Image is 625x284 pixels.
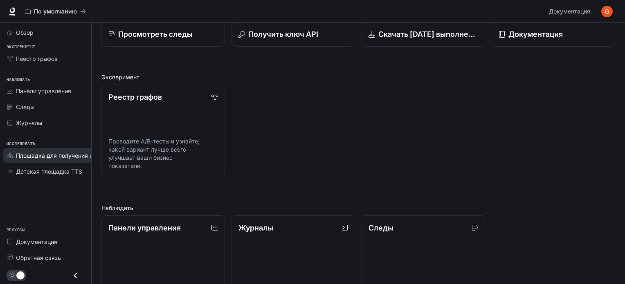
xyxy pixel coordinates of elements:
[3,250,88,265] a: Обратная связь
[599,3,615,20] button: Аватар пользователя
[238,224,273,232] font: Журналы
[16,119,42,126] font: Журналы
[232,22,355,47] button: Получить ключ API
[118,30,193,38] font: Просмотреть следы
[3,51,88,66] a: Реестр графов
[7,141,35,146] font: Исследовать
[492,22,615,47] a: Документация
[101,204,133,211] font: Наблюдать
[16,168,82,175] font: Детская площадка TTS
[3,164,88,179] a: Детская площадка TTS
[378,30,481,38] font: Скачать [DATE] выполнения
[3,100,88,114] a: Следы
[21,3,90,20] button: Все рабочие пространства
[16,254,61,261] font: Обратная связь
[16,29,34,36] font: Обзор
[16,238,57,245] font: Документация
[369,224,393,232] font: Следы
[101,22,225,47] a: Просмотреть следы
[16,87,71,94] font: Панели управления
[248,30,318,38] font: Получить ключ API
[546,3,596,20] a: Документация
[3,235,88,249] a: Документация
[7,227,25,233] font: Ресурсы
[66,267,85,284] button: Закрыть ящик
[108,93,162,101] font: Реестр графов
[7,77,30,82] font: Наблюдать
[508,30,563,38] font: Документация
[3,84,88,98] a: Панели управления
[601,6,613,17] img: Аватар пользователя
[101,85,225,177] a: Реестр графовПроводите A/B-тесты и узнайте, какой вариант лучше всего улучшает ваши бизнес-показа...
[16,152,159,159] font: Площадка для получения степени магистра права
[7,44,35,49] font: Эксперимент
[108,224,181,232] font: Панели управления
[16,103,34,110] font: Следы
[16,271,25,280] span: Переключение темного режима
[3,25,88,40] a: Обзор
[16,55,58,62] font: Реестр графов
[34,8,77,15] font: По умолчанию
[108,138,200,169] font: Проводите A/B-тесты и узнайте, какой вариант лучше всего улучшает ваши бизнес-показатели.
[101,74,139,81] font: Эксперимент
[549,8,590,15] font: Документация
[3,116,88,130] a: Журналы
[362,22,485,47] a: Скачать [DATE] выполнения
[3,148,162,163] a: Площадка для получения степени магистра права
